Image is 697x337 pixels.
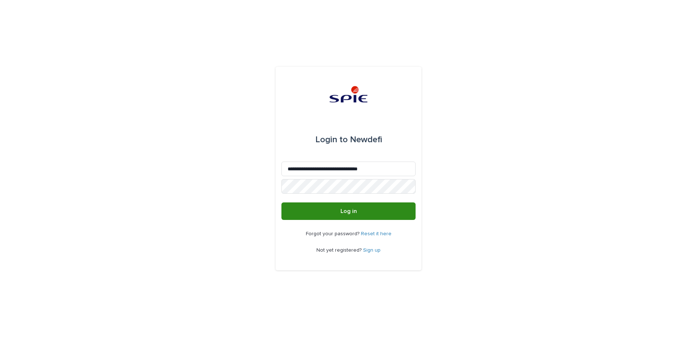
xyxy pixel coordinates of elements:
[306,231,361,236] span: Forgot your password?
[315,135,348,144] span: Login to
[361,231,392,236] a: Reset it here
[363,248,381,253] a: Sign up
[281,202,416,220] button: Log in
[340,208,357,214] span: Log in
[315,129,382,150] div: Newdefi
[326,84,371,106] img: svstPd6MQfCT1uX1QGkG
[316,248,363,253] span: Not yet registered?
